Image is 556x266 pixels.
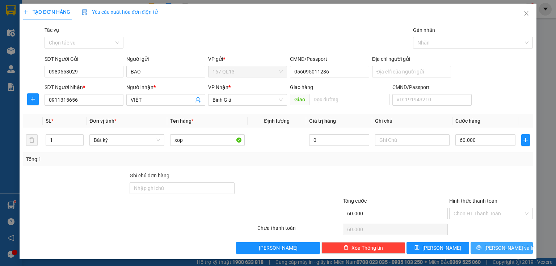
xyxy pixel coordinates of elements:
input: Địa chỉ của người gửi [372,66,451,77]
div: Người gửi [126,55,205,63]
span: printer [476,245,481,251]
span: save [414,245,420,251]
span: plus [23,9,28,14]
span: Bất kỳ [94,135,160,145]
span: Định lượng [264,118,290,124]
button: Close [516,4,536,24]
button: plus [521,134,530,146]
div: Địa chỉ người gửi [372,55,451,63]
th: Ghi chú [372,114,452,128]
input: VD: Bàn, Ghế [170,134,245,146]
span: Tổng cước [343,198,367,204]
div: VP gửi [208,55,287,63]
div: SĐT Người Gửi [45,55,123,63]
span: 167 QL13 [212,66,283,77]
button: deleteXóa Thông tin [321,242,405,254]
button: delete [26,134,38,146]
div: Tổng: 1 [26,155,215,163]
span: [PERSON_NAME] [422,244,461,252]
div: Người nhận [126,83,205,91]
input: Dọc đường [309,94,389,105]
span: plus [28,96,38,102]
div: CMND/Passport [290,55,369,63]
span: Xóa Thông tin [351,244,383,252]
label: Hình thức thanh toán [449,198,497,204]
label: Tác vụ [45,27,59,33]
input: 0 [309,134,369,146]
span: plus [522,137,530,143]
span: Tên hàng [170,118,194,124]
button: plus [27,93,39,105]
span: [PERSON_NAME] [259,244,298,252]
span: delete [344,245,349,251]
span: Giao hàng [290,84,313,90]
input: Ghi chú đơn hàng [130,182,235,194]
span: Giao [290,94,309,105]
button: [PERSON_NAME] [236,242,320,254]
div: Chưa thanh toán [257,224,342,237]
input: Ghi Chú [375,134,450,146]
label: Gán nhãn [413,27,435,33]
button: printer[PERSON_NAME] và In [471,242,533,254]
span: close [523,10,529,16]
span: SL [46,118,51,124]
span: VP Nhận [208,84,228,90]
span: Bình Giã [212,94,283,105]
img: icon [82,9,88,15]
span: Giá trị hàng [309,118,336,124]
span: [PERSON_NAME] và In [484,244,535,252]
button: save[PERSON_NAME] [407,242,469,254]
label: Ghi chú đơn hàng [130,173,169,178]
span: Cước hàng [455,118,480,124]
div: SĐT Người Nhận [45,83,123,91]
span: Yêu cầu xuất hóa đơn điện tử [82,9,158,15]
span: Đơn vị tính [89,118,117,124]
span: user-add [195,97,201,103]
span: TẠO ĐƠN HÀNG [23,9,70,15]
div: CMND/Passport [392,83,471,91]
